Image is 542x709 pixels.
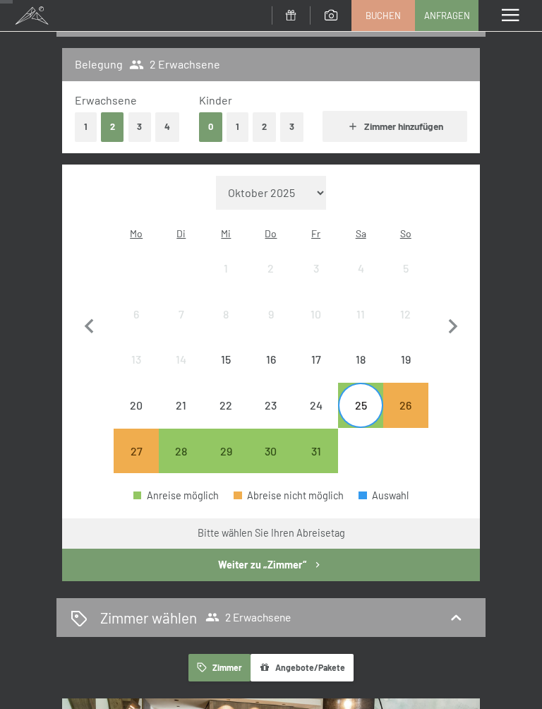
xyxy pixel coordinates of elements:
abbr: Mittwoch [221,227,231,239]
span: Kinder [199,93,232,107]
div: Fri Oct 10 2025 [294,292,339,337]
div: Anreise möglich [338,383,383,428]
div: Sat Oct 25 2025 [338,383,383,428]
div: Anreise möglich [294,429,339,474]
div: 5 [385,263,427,305]
div: Sun Oct 12 2025 [383,292,428,337]
div: Tue Oct 07 2025 [159,292,204,337]
div: Anreise nicht möglich [159,383,204,428]
abbr: Donnerstag [265,227,277,239]
button: Angebote/Pakete [251,654,354,681]
div: 16 [250,354,292,396]
div: Anreise nicht möglich [383,246,428,291]
div: Anreise nicht möglich [294,383,339,428]
div: 22 [205,400,248,442]
div: 2 [250,263,292,305]
div: Anreise nicht möglich [294,246,339,291]
div: Anreise nicht möglich [383,292,428,337]
div: Thu Oct 02 2025 [248,246,294,291]
div: Anreise nicht möglich [114,383,159,428]
abbr: Dienstag [176,227,186,239]
span: Buchen [366,9,401,22]
span: Erwachsene [75,93,137,107]
div: Anreise nicht möglich [294,338,339,383]
div: 4 [339,263,382,305]
a: Buchen [352,1,414,30]
div: Anreise nicht möglich [338,292,383,337]
div: Anreise nicht möglich [204,246,249,291]
div: Mon Oct 20 2025 [114,383,159,428]
abbr: Montag [130,227,143,239]
div: Anreise nicht möglich [159,292,204,337]
span: 2 Erwachsene [129,56,220,72]
div: 29 [205,446,248,488]
div: Wed Oct 29 2025 [204,429,249,474]
button: 1 [75,112,97,141]
button: 2 [253,112,276,141]
div: Anreise nicht möglich [248,292,294,337]
div: Anreise nicht möglich [159,338,204,383]
div: Sat Oct 04 2025 [338,246,383,291]
div: 11 [339,309,382,351]
div: Thu Oct 09 2025 [248,292,294,337]
button: 0 [199,112,222,141]
div: 23 [250,400,292,442]
div: Wed Oct 15 2025 [204,338,249,383]
div: Anreise nicht möglich [204,383,249,428]
div: Anreise nicht möglich [383,338,428,383]
abbr: Samstag [356,227,366,239]
div: Mon Oct 13 2025 [114,338,159,383]
div: Auswahl [359,491,409,501]
div: Anreise nicht möglich [114,292,159,337]
div: Tue Oct 21 2025 [159,383,204,428]
div: Anreise möglich [204,429,249,474]
div: Abreise nicht möglich, da die Mindestaufenthaltsdauer nicht erfüllt wird [383,383,428,428]
div: 9 [250,309,292,351]
h2: Zimmer wählen [100,607,197,628]
div: Sun Oct 26 2025 [383,383,428,428]
div: 26 [385,400,427,442]
div: Fri Oct 31 2025 [294,429,339,474]
div: Anreise möglich [133,491,219,501]
div: 19 [385,354,427,396]
div: Thu Oct 30 2025 [248,429,294,474]
div: 15 [205,354,248,396]
div: 18 [339,354,382,396]
div: Wed Oct 08 2025 [204,292,249,337]
div: Anreise nicht möglich [248,246,294,291]
div: Anreise nicht möglich [114,338,159,383]
div: Sat Oct 18 2025 [338,338,383,383]
div: 8 [205,309,248,351]
div: Fri Oct 03 2025 [294,246,339,291]
a: Anfragen [416,1,478,30]
div: Anreise nicht möglich [248,338,294,383]
div: Abreise nicht möglich, da die Mindestaufenthaltsdauer nicht erfüllt wird [114,429,159,474]
div: Fri Oct 24 2025 [294,383,339,428]
div: Sun Oct 05 2025 [383,246,428,291]
button: Zimmer [188,654,251,681]
div: Bitte wählen Sie Ihren Abreisetag [198,526,345,540]
div: 30 [250,446,292,488]
div: 27 [115,446,157,488]
div: Fri Oct 17 2025 [294,338,339,383]
div: Anreise nicht möglich [294,292,339,337]
div: Abreise nicht möglich [234,491,344,501]
span: 2 Erwachsene [205,610,291,624]
button: Weiter zu „Zimmer“ [62,549,480,581]
div: 21 [160,400,203,442]
div: 20 [115,400,157,442]
div: 3 [295,263,337,305]
div: Anreise nicht möglich [338,246,383,291]
div: 7 [160,309,203,351]
div: 14 [160,354,203,396]
div: 1 [205,263,248,305]
div: 6 [115,309,157,351]
div: Sun Oct 19 2025 [383,338,428,383]
h3: Belegung [75,56,123,72]
button: Zimmer hinzufügen [323,111,467,142]
div: 13 [115,354,157,396]
div: Anreise nicht möglich [338,338,383,383]
button: Nächster Monat [438,176,468,475]
div: 31 [295,446,337,488]
div: 28 [160,446,203,488]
